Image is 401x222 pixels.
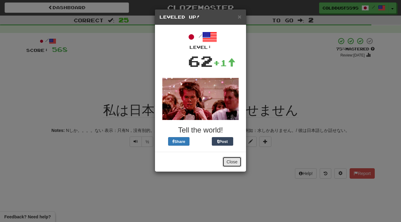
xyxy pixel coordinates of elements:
[213,57,236,69] div: +1
[238,13,241,20] span: ×
[238,13,241,20] button: Close
[160,30,241,50] div: /
[160,44,241,50] div: Level:
[212,137,233,146] button: Post
[162,78,239,120] img: kevin-bacon-45c228efc3db0f333faed3a78f19b6d7c867765aaadacaa7c55ae667c030a76f.gif
[160,14,241,20] h5: Leveled Up!
[223,157,241,167] button: Close
[168,137,189,146] button: Share
[189,137,212,146] iframe: X Post Button
[188,50,213,72] div: 62
[160,126,241,134] h3: Tell the world!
